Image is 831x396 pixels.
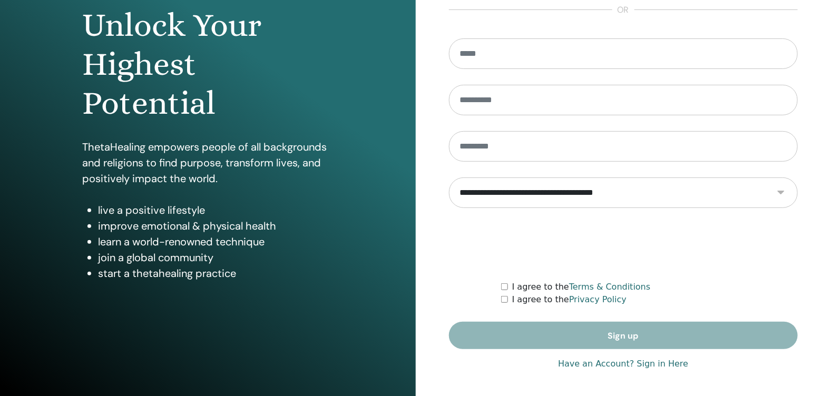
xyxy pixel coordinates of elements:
[569,294,627,304] a: Privacy Policy
[82,6,333,123] h1: Unlock Your Highest Potential
[98,250,333,265] li: join a global community
[98,234,333,250] li: learn a world-renowned technique
[558,358,688,370] a: Have an Account? Sign in Here
[543,224,703,265] iframe: reCAPTCHA
[98,265,333,281] li: start a thetahealing practice
[512,281,651,293] label: I agree to the
[512,293,627,306] label: I agree to the
[569,282,650,292] a: Terms & Conditions
[98,202,333,218] li: live a positive lifestyle
[98,218,333,234] li: improve emotional & physical health
[82,139,333,186] p: ThetaHealing empowers people of all backgrounds and religions to find purpose, transform lives, a...
[612,4,634,16] span: or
